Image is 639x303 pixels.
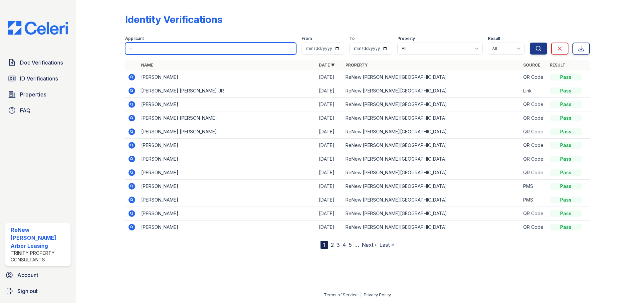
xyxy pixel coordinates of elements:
td: PMS [521,193,547,207]
td: ReNew [PERSON_NAME][GEOGRAPHIC_DATA] [343,98,521,111]
label: To [349,36,355,41]
label: From [302,36,312,41]
td: ReNew [PERSON_NAME][GEOGRAPHIC_DATA] [343,139,521,152]
td: ReNew [PERSON_NAME][GEOGRAPHIC_DATA] [343,152,521,166]
input: Search by name or phone number [125,43,296,55]
td: QR Code [521,152,547,166]
td: [PERSON_NAME] [138,71,316,84]
label: Property [397,36,415,41]
div: Pass [550,74,582,80]
span: Doc Verifications [20,59,63,67]
a: Date ▼ [319,63,335,68]
span: Sign out [17,287,38,295]
a: Name [141,63,153,68]
div: Pass [550,101,582,108]
img: CE_Logo_Blue-a8612792a0a2168367f1c8372b55b34899dd931a85d93a1a3d3e32e68fde9ad4.png [3,21,73,35]
div: Pass [550,183,582,190]
td: [DATE] [316,139,343,152]
td: [PERSON_NAME] [138,207,316,221]
div: Pass [550,197,582,203]
td: ReNew [PERSON_NAME][GEOGRAPHIC_DATA] [343,111,521,125]
td: QR Code [521,71,547,84]
div: Pass [550,128,582,135]
a: Properties [5,88,71,101]
label: Result [488,36,500,41]
div: | [360,292,361,297]
a: Privacy Policy [364,292,391,297]
td: [DATE] [316,180,343,193]
a: FAQ [5,104,71,117]
label: Applicant [125,36,144,41]
td: [DATE] [316,207,343,221]
td: QR Code [521,98,547,111]
div: Pass [550,156,582,162]
td: QR Code [521,221,547,234]
a: Last » [379,241,394,248]
a: Sign out [3,284,73,298]
a: Result [550,63,565,68]
td: [PERSON_NAME] [PERSON_NAME] JR [138,84,316,98]
td: [DATE] [316,125,343,139]
div: ReNew [PERSON_NAME] Arbor Leasing [11,226,68,250]
td: [DATE] [316,166,343,180]
div: Trinity Property Consultants [11,250,68,263]
td: QR Code [521,207,547,221]
td: QR Code [521,166,547,180]
td: [PERSON_NAME] [138,139,316,152]
a: Account [3,268,73,282]
a: 4 [342,241,346,248]
td: Link [521,84,547,98]
a: Terms of Service [324,292,358,297]
td: ReNew [PERSON_NAME][GEOGRAPHIC_DATA] [343,180,521,193]
td: [PERSON_NAME] [138,180,316,193]
td: [PERSON_NAME] [138,152,316,166]
td: ReNew [PERSON_NAME][GEOGRAPHIC_DATA] [343,125,521,139]
td: ReNew [PERSON_NAME][GEOGRAPHIC_DATA] [343,221,521,234]
td: [DATE] [316,221,343,234]
td: ReNew [PERSON_NAME][GEOGRAPHIC_DATA] [343,193,521,207]
a: Property [345,63,368,68]
a: Next › [362,241,377,248]
div: Pass [550,169,582,176]
a: 3 [336,241,340,248]
span: Properties [20,90,46,98]
div: 1 [320,241,328,249]
div: Pass [550,224,582,230]
td: [DATE] [316,71,343,84]
td: [DATE] [316,98,343,111]
a: Doc Verifications [5,56,71,69]
td: ReNew [PERSON_NAME][GEOGRAPHIC_DATA] [343,207,521,221]
td: QR Code [521,111,547,125]
td: [DATE] [316,84,343,98]
td: PMS [521,180,547,193]
a: Source [523,63,540,68]
td: [PERSON_NAME] [PERSON_NAME] [138,125,316,139]
td: ReNew [PERSON_NAME][GEOGRAPHIC_DATA] [343,84,521,98]
div: Identity Verifications [125,13,222,25]
div: Pass [550,87,582,94]
span: FAQ [20,106,31,114]
td: [DATE] [316,111,343,125]
td: [DATE] [316,193,343,207]
span: ID Verifications [20,75,58,82]
td: [PERSON_NAME] [138,221,316,234]
td: [DATE] [316,152,343,166]
td: ReNew [PERSON_NAME][GEOGRAPHIC_DATA] [343,166,521,180]
a: 5 [349,241,352,248]
td: [PERSON_NAME] [138,166,316,180]
td: [PERSON_NAME] [138,193,316,207]
td: QR Code [521,139,547,152]
td: QR Code [521,125,547,139]
div: Pass [550,210,582,217]
td: ReNew [PERSON_NAME][GEOGRAPHIC_DATA] [343,71,521,84]
td: [PERSON_NAME] [PERSON_NAME] [138,111,316,125]
div: Pass [550,115,582,121]
td: [PERSON_NAME] [138,98,316,111]
span: Account [17,271,38,279]
a: 2 [331,241,334,248]
a: ID Verifications [5,72,71,85]
div: Pass [550,142,582,149]
span: … [354,241,359,249]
